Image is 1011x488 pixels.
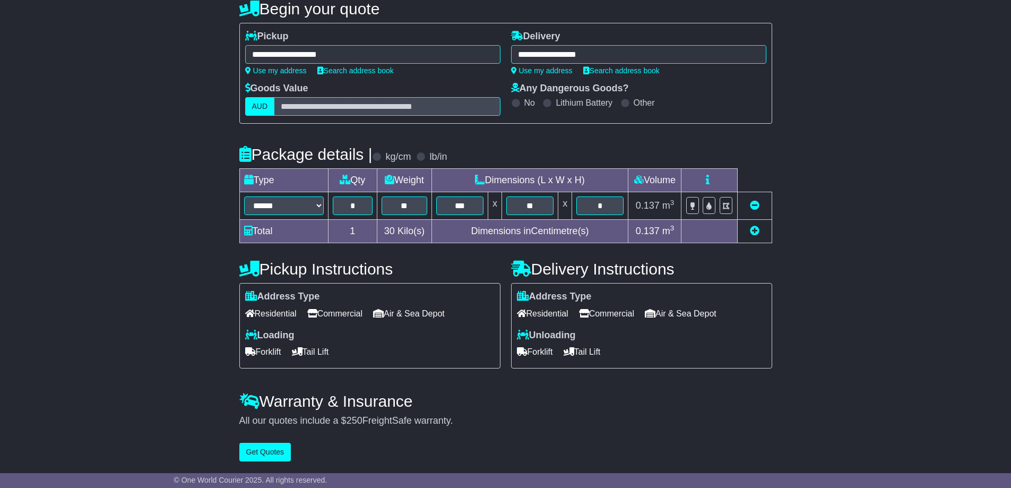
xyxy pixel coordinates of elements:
label: Unloading [517,330,576,341]
sup: 3 [670,199,675,207]
span: Commercial [579,305,634,322]
a: Search address book [317,66,394,75]
td: Kilo(s) [377,220,432,243]
td: Qty [328,169,377,192]
label: AUD [245,97,275,116]
span: Forklift [517,344,553,360]
td: Dimensions (L x W x H) [431,169,628,192]
label: Any Dangerous Goods? [511,83,629,95]
span: Forklift [245,344,281,360]
span: 0.137 [636,226,660,236]
label: Pickup [245,31,289,42]
label: Delivery [511,31,560,42]
label: lb/in [429,151,447,163]
span: m [662,226,675,236]
td: Total [239,220,328,243]
label: Lithium Battery [556,98,612,108]
h4: Pickup Instructions [239,260,500,278]
h4: Warranty & Insurance [239,392,772,410]
td: 1 [328,220,377,243]
a: Use my address [511,66,573,75]
span: Residential [517,305,568,322]
label: Address Type [245,291,320,303]
span: Commercial [307,305,362,322]
div: All our quotes include a $ FreightSafe warranty. [239,415,772,427]
td: Dimensions in Centimetre(s) [431,220,628,243]
td: Weight [377,169,432,192]
td: x [558,192,572,220]
span: © One World Courier 2025. All rights reserved. [174,476,327,484]
td: Volume [628,169,681,192]
a: Add new item [750,226,759,236]
span: 0.137 [636,200,660,211]
a: Remove this item [750,200,759,211]
label: No [524,98,535,108]
label: Goods Value [245,83,308,95]
span: m [662,200,675,211]
a: Use my address [245,66,307,75]
span: Air & Sea Depot [645,305,716,322]
span: 250 [347,415,362,426]
label: Other [634,98,655,108]
h4: Package details | [239,145,373,163]
span: Tail Lift [564,344,601,360]
span: Residential [245,305,297,322]
span: Air & Sea Depot [373,305,445,322]
h4: Delivery Instructions [511,260,772,278]
label: kg/cm [385,151,411,163]
sup: 3 [670,224,675,232]
span: 30 [384,226,395,236]
label: Loading [245,330,295,341]
button: Get Quotes [239,443,291,461]
span: Tail Lift [292,344,329,360]
label: Address Type [517,291,592,303]
td: x [488,192,502,220]
a: Search address book [583,66,660,75]
td: Type [239,169,328,192]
